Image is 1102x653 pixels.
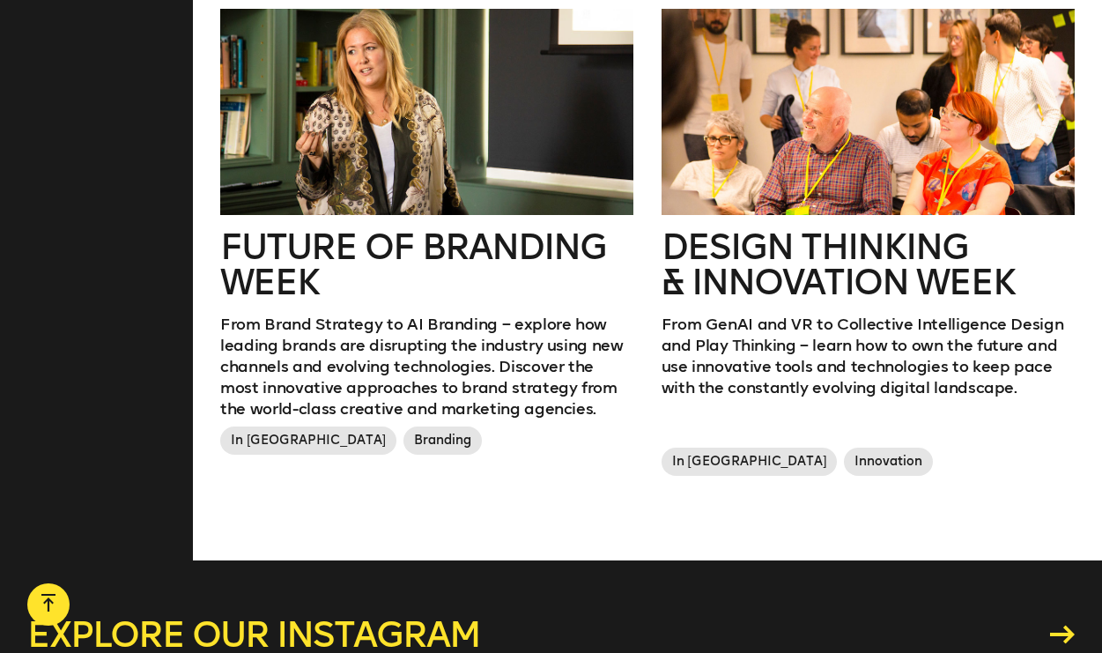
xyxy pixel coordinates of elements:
[662,448,838,476] span: In [GEOGRAPHIC_DATA]
[403,427,482,455] span: Branding
[662,314,1075,398] p: From GenAI and VR to Collective Intelligence Design and Play Thinking – learn how to own the futu...
[27,617,1074,652] a: Explore our instagram
[662,229,1075,300] h2: Design Thinking & innovation Week
[220,427,396,455] span: In [GEOGRAPHIC_DATA]
[662,9,1075,484] a: Design Thinking & innovation WeekFrom GenAI and VR to Collective Intelligence Design and Play Thi...
[220,229,633,300] h2: Future of branding week
[220,314,633,419] p: From Brand Strategy to AI Branding – explore how leading brands are disrupting the industry using...
[844,448,933,476] span: Innovation
[220,9,633,463] a: Future of branding weekFrom Brand Strategy to AI Branding – explore how leading brands are disrup...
